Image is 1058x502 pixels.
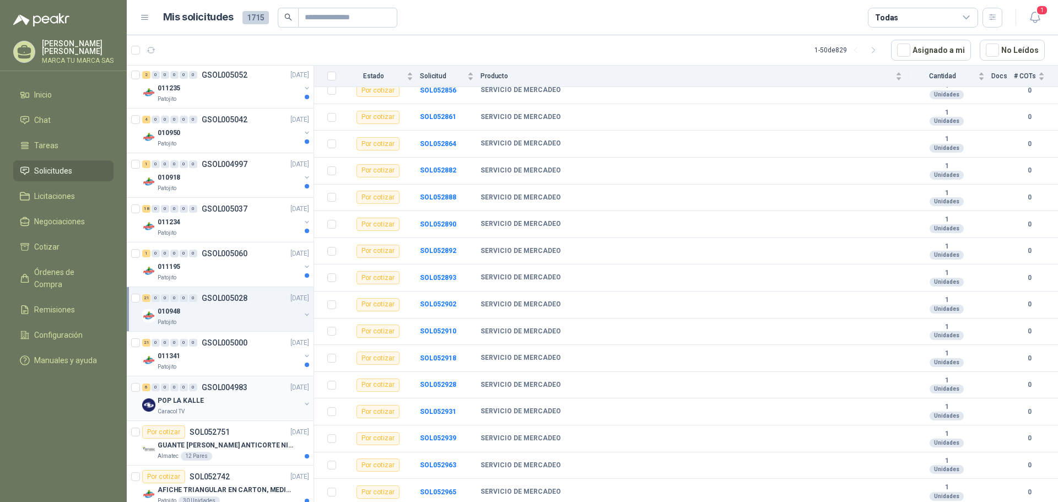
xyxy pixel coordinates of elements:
[481,381,561,390] b: SERVICIO DE MERCADEO
[202,71,247,79] p: GSOL005052
[158,396,204,406] p: POP LA KALLE
[909,323,985,332] b: 1
[34,241,60,253] span: Cotizar
[152,339,160,347] div: 0
[142,175,155,188] img: Company Logo
[158,440,295,451] p: GUANTE [PERSON_NAME] ANTICORTE NIV 5 TALLA L
[909,242,985,251] b: 1
[481,193,561,202] b: SERVICIO DE MERCADEO
[420,381,456,388] a: SOL052928
[420,408,456,415] b: SOL052931
[180,160,188,168] div: 0
[420,193,456,201] a: SOL052888
[127,421,314,466] a: Por cotizarSOL052751[DATE] Company LogoGUANTE [PERSON_NAME] ANTICORTE NIV 5 TALLA LAlmatec12 Pares
[991,66,1014,87] th: Docs
[909,269,985,278] b: 1
[189,160,197,168] div: 0
[420,434,456,442] b: SOL052939
[420,72,465,80] span: Solicitud
[142,384,150,391] div: 6
[190,473,230,481] p: SOL052742
[158,273,176,282] p: Patojito
[481,139,561,148] b: SERVICIO DE MERCADEO
[1014,192,1045,203] b: 0
[930,305,964,314] div: Unidades
[930,117,964,126] div: Unidades
[142,309,155,322] img: Company Logo
[13,13,69,26] img: Logo peakr
[42,40,114,55] p: [PERSON_NAME] [PERSON_NAME]
[152,294,160,302] div: 0
[170,160,179,168] div: 0
[930,224,964,233] div: Unidades
[152,116,160,123] div: 0
[980,40,1045,61] button: No Leídos
[202,384,247,391] p: GSOL004983
[180,250,188,257] div: 0
[357,271,400,284] div: Por cotizar
[170,384,179,391] div: 0
[142,398,155,412] img: Company Logo
[158,184,176,193] p: Patojito
[357,84,400,97] div: Por cotizar
[357,325,400,338] div: Por cotizar
[189,294,197,302] div: 0
[1014,380,1045,390] b: 0
[142,158,311,193] a: 1 0 0 0 0 0 GSOL004997[DATE] Company Logo010918Patojito
[290,115,309,125] p: [DATE]
[1014,112,1045,122] b: 0
[161,205,169,213] div: 0
[161,250,169,257] div: 0
[1014,165,1045,176] b: 0
[142,294,150,302] div: 21
[158,229,176,237] p: Patojito
[909,296,985,305] b: 1
[420,274,456,282] b: SOL052893
[1014,85,1045,96] b: 0
[420,247,456,255] b: SOL052892
[158,217,180,228] p: 011234
[909,349,985,358] b: 1
[420,354,456,362] a: SOL052918
[13,84,114,105] a: Inicio
[930,492,964,501] div: Unidades
[202,160,247,168] p: GSOL004997
[189,116,197,123] div: 0
[189,339,197,347] div: 0
[152,250,160,257] div: 0
[202,294,247,302] p: GSOL005028
[34,304,75,316] span: Remisiones
[357,298,400,311] div: Por cotizar
[161,294,169,302] div: 0
[930,439,964,447] div: Unidades
[42,57,114,64] p: MARCA TU MARCA SAS
[142,86,155,99] img: Company Logo
[180,71,188,79] div: 0
[152,71,160,79] div: 0
[909,403,985,412] b: 1
[34,165,72,177] span: Solicitudes
[158,262,180,272] p: 011195
[34,190,75,202] span: Licitaciones
[158,95,176,104] p: Patojito
[930,171,964,180] div: Unidades
[1014,299,1045,310] b: 0
[909,66,991,87] th: Cantidad
[142,113,311,148] a: 4 0 0 0 0 0 GSOL005042[DATE] Company Logo010950Patojito
[814,41,882,59] div: 1 - 50 de 829
[357,458,400,472] div: Por cotizar
[290,472,309,482] p: [DATE]
[161,71,169,79] div: 0
[142,443,155,456] img: Company Logo
[481,166,561,175] b: SERVICIO DE MERCADEO
[420,140,456,148] b: SOL052864
[142,250,150,257] div: 1
[891,40,971,61] button: Asignado a mi
[13,262,114,295] a: Órdenes de Compra
[357,137,400,150] div: Por cotizar
[142,160,150,168] div: 1
[13,299,114,320] a: Remisiones
[158,351,180,361] p: 011341
[284,13,292,21] span: search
